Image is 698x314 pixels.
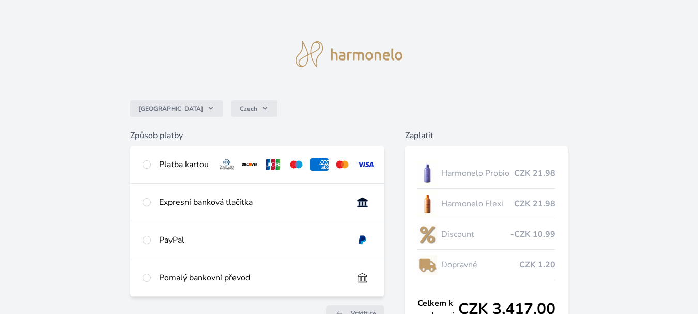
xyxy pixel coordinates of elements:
span: [GEOGRAPHIC_DATA] [138,104,203,113]
img: jcb.svg [263,158,283,171]
img: discover.svg [240,158,259,171]
h6: Zaplatit [405,129,568,142]
span: -CZK 10.99 [510,228,555,241]
img: CLEAN_PROBIO_se_stinem_x-lo.jpg [417,160,437,186]
div: Expresní banková tlačítka [159,196,345,208]
img: CLEAN_FLEXI_se_stinem_x-hi_(1)-lo.jpg [417,191,437,217]
span: CZK 21.98 [514,167,555,180]
span: Czech [240,104,257,113]
span: Harmonelo Probio [441,167,514,180]
button: Czech [231,100,277,117]
span: CZK 1.20 [519,259,555,271]
span: Harmonelo Flexi [441,198,514,210]
div: Platba kartou [159,158,209,171]
span: CZK 21.98 [514,198,555,210]
h6: Způsob platby [130,129,384,142]
img: mc.svg [333,158,352,171]
span: Discount [441,228,510,241]
div: Pomalý bankovní převod [159,272,345,284]
img: delivery-lo.png [417,252,437,278]
img: bankTransfer_IBAN.svg [353,272,372,284]
button: [GEOGRAPHIC_DATA] [130,100,223,117]
img: onlineBanking_CZ.svg [353,196,372,208]
img: amex.svg [310,158,329,171]
img: logo.svg [296,41,403,67]
img: visa.svg [356,158,375,171]
img: paypal.svg [353,234,372,246]
div: PayPal [159,234,345,246]
img: discount-lo.png [417,221,437,247]
span: Dopravné [441,259,519,271]
img: maestro.svg [287,158,306,171]
img: diners.svg [217,158,236,171]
